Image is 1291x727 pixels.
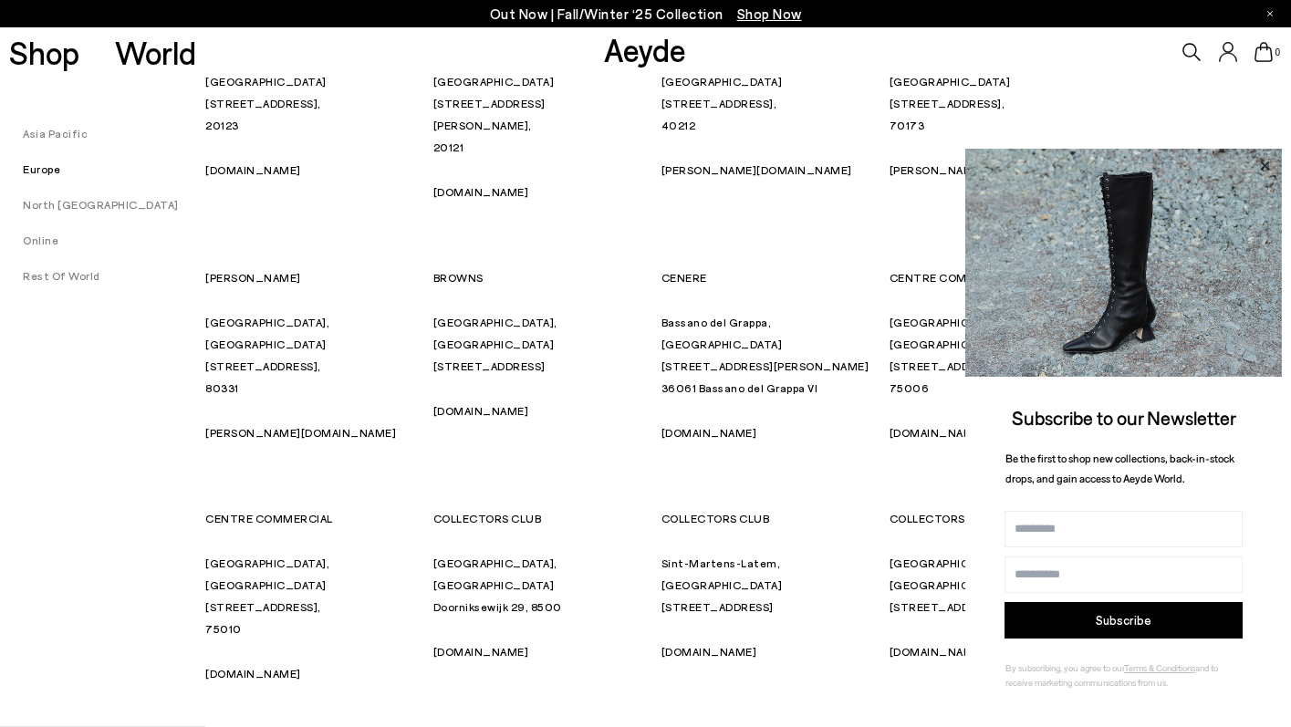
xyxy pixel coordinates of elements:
a: [DOMAIN_NAME] [661,645,757,658]
a: Terms & Conditions [1124,662,1195,673]
a: Aeyde [604,30,686,68]
a: [PERSON_NAME][DOMAIN_NAME] [661,163,852,176]
a: World [115,36,196,68]
a: [DOMAIN_NAME] [890,426,985,439]
p: CENTRE COMMERCIAL [890,266,1099,288]
p: [GEOGRAPHIC_DATA], [GEOGRAPHIC_DATA] [STREET_ADDRESS] [890,552,1099,618]
a: 0 [1255,42,1273,62]
p: CENTRE COMMERCIAL [205,507,415,529]
a: Shop [9,36,79,68]
a: [DOMAIN_NAME] [433,404,529,417]
p: COLLECTORS CLUB [661,507,871,529]
p: COLLECTORS CLUB [890,507,1099,529]
p: CENERE [661,266,871,288]
p: Sint-Martens-Latem, [GEOGRAPHIC_DATA] [STREET_ADDRESS] [661,552,871,618]
p: [GEOGRAPHIC_DATA], [GEOGRAPHIC_DATA] Doorniksewijk 29, 8500 [433,552,643,618]
a: [DOMAIN_NAME] [205,163,301,176]
span: 0 [1273,47,1282,57]
a: [DOMAIN_NAME] [433,645,529,658]
p: [GEOGRAPHIC_DATA], [GEOGRAPHIC_DATA] [STREET_ADDRESS], 75006 [890,311,1099,399]
p: COLLECTORS CLUB [433,507,643,529]
a: [DOMAIN_NAME] [890,645,985,658]
p: [GEOGRAPHIC_DATA], [GEOGRAPHIC_DATA] [STREET_ADDRESS], 20123 [205,48,415,136]
a: [PERSON_NAME][DOMAIN_NAME] [890,163,1080,176]
p: Bassano del Grappa, [GEOGRAPHIC_DATA] [STREET_ADDRESS][PERSON_NAME] 36061 Bassano del Grappa VI [661,311,871,399]
a: [DOMAIN_NAME] [205,667,301,680]
p: [GEOGRAPHIC_DATA], [GEOGRAPHIC_DATA] [STREET_ADDRESS], 80331 [205,311,415,399]
p: Out Now | Fall/Winter ‘25 Collection [490,3,802,26]
p: [PERSON_NAME] [205,266,415,288]
a: [DOMAIN_NAME] [661,426,757,439]
p: [GEOGRAPHIC_DATA], [GEOGRAPHIC_DATA] [STREET_ADDRESS][PERSON_NAME], 20121 [433,48,643,158]
img: 2a6287a1333c9a56320fd6e7b3c4a9a9.jpg [965,149,1282,377]
button: Subscribe [1005,602,1243,639]
span: Navigate to /collections/new-in [737,5,802,22]
p: BROWNS [433,266,643,288]
p: [GEOGRAPHIC_DATA], [GEOGRAPHIC_DATA] [STREET_ADDRESS] [433,311,643,377]
p: [GEOGRAPHIC_DATA], [GEOGRAPHIC_DATA] [STREET_ADDRESS], 40212 [661,48,871,136]
span: Be the first to shop new collections, back-in-stock drops, and gain access to Aeyde World. [1005,452,1234,485]
p: [GEOGRAPHIC_DATA], [GEOGRAPHIC_DATA] [STREET_ADDRESS], 75010 [205,552,415,639]
a: [PERSON_NAME][DOMAIN_NAME] [205,426,396,439]
span: Subscribe to our Newsletter [1012,406,1236,429]
span: By subscribing, you agree to our [1005,662,1124,673]
p: [GEOGRAPHIC_DATA], [GEOGRAPHIC_DATA] [STREET_ADDRESS], 70173 [890,48,1099,136]
a: [DOMAIN_NAME] [433,185,529,198]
